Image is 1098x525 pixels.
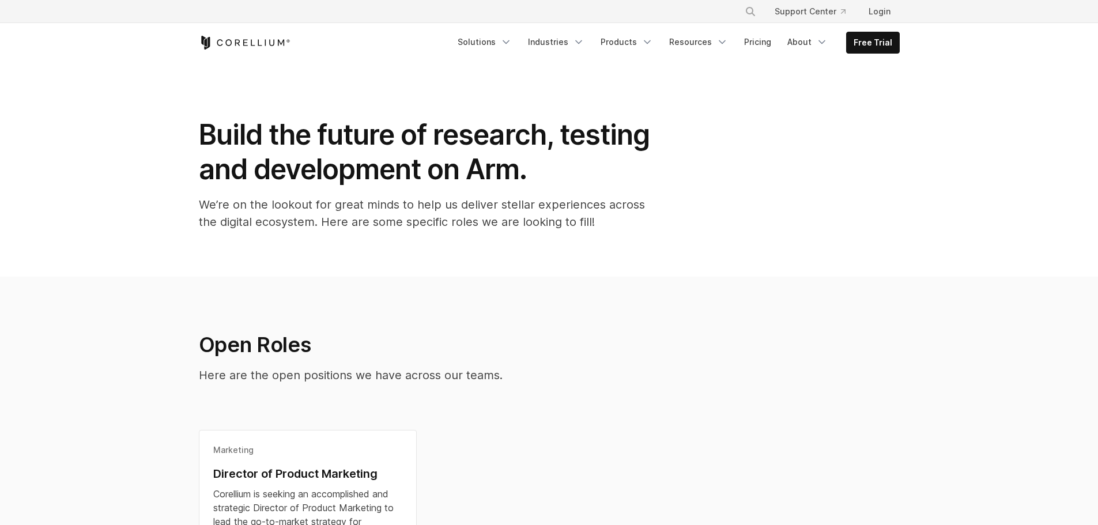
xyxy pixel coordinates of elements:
a: Resources [662,32,735,52]
a: Free Trial [847,32,899,53]
p: Here are the open positions we have across our teams. [199,367,719,384]
a: Support Center [765,1,855,22]
a: Products [594,32,660,52]
div: Navigation Menu [451,32,900,54]
div: Director of Product Marketing [213,465,403,482]
h1: Build the future of research, testing and development on Arm. [199,118,660,187]
a: Pricing [737,32,778,52]
a: Login [859,1,900,22]
p: We’re on the lookout for great minds to help us deliver stellar experiences across the digital ec... [199,196,660,231]
div: Navigation Menu [731,1,900,22]
div: Marketing [213,444,403,456]
a: Industries [521,32,591,52]
a: Corellium Home [199,36,290,50]
a: About [780,32,835,52]
h2: Open Roles [199,332,719,357]
button: Search [740,1,761,22]
a: Solutions [451,32,519,52]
